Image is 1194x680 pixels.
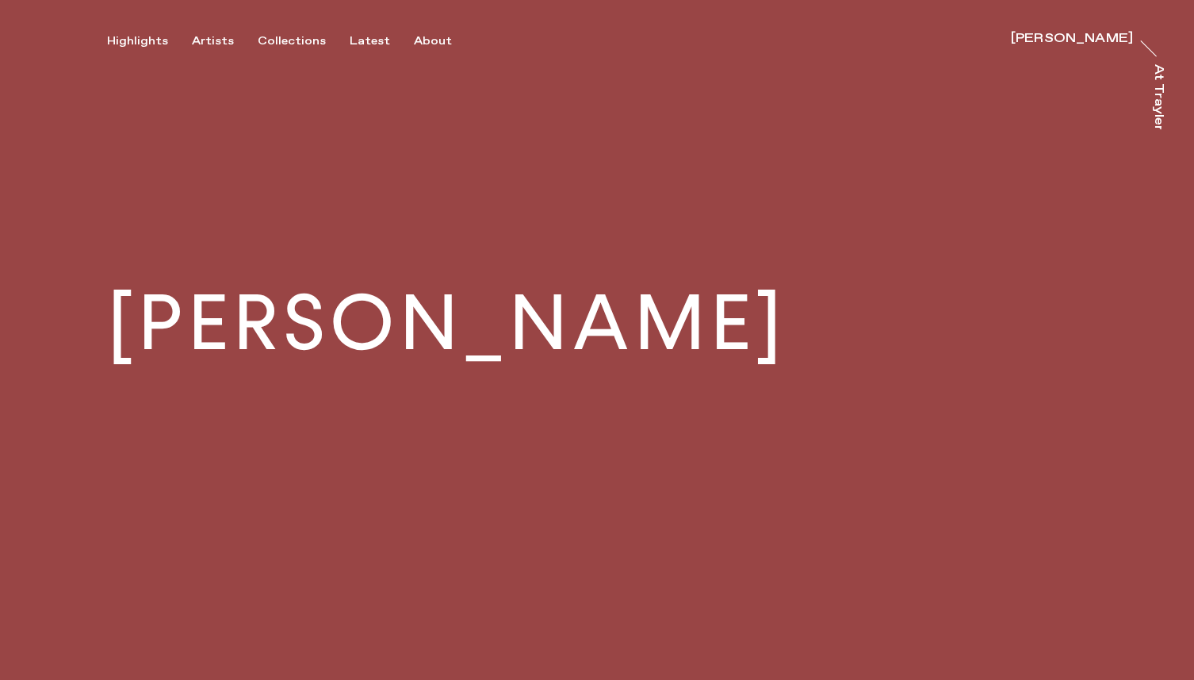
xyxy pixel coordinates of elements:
[258,34,326,48] div: Collections
[414,34,476,48] button: About
[1011,33,1133,45] div: [PERSON_NAME]
[1011,30,1133,46] a: [PERSON_NAME]
[350,34,390,48] div: Latest
[107,285,786,362] h1: [PERSON_NAME]
[107,34,168,48] div: Highlights
[350,34,414,48] button: Latest
[192,34,234,48] div: Artists
[1151,64,1167,129] a: At Trayler
[107,34,192,48] button: Highlights
[414,34,452,48] div: About
[1152,64,1165,132] div: At Trayler
[192,34,258,48] button: Artists
[258,34,350,48] button: Collections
